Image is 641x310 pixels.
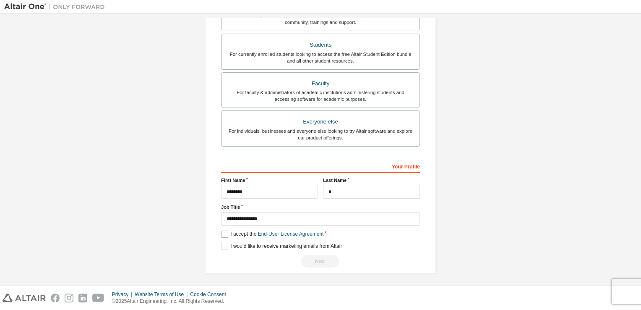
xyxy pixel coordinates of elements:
a: End-User License Agreement [258,231,324,237]
div: Cookie Consent [190,291,231,298]
img: youtube.svg [92,294,104,302]
label: Job Title [221,204,420,210]
div: Website Terms of Use [135,291,190,298]
div: Faculty [227,78,414,89]
img: facebook.svg [51,294,60,302]
div: Students [227,39,414,51]
img: Altair One [4,3,109,11]
div: For individuals, businesses and everyone else looking to try Altair software and explore our prod... [227,128,414,141]
img: linkedin.svg [78,294,87,302]
p: © 2025 Altair Engineering, Inc. All Rights Reserved. [112,298,231,305]
label: Last Name [323,177,420,184]
div: Privacy [112,291,135,298]
div: For currently enrolled students looking to access the free Altair Student Edition bundle and all ... [227,51,414,64]
div: For faculty & administrators of academic institutions administering students and accessing softwa... [227,89,414,102]
div: For existing customers looking to access software downloads, HPC resources, community, trainings ... [227,12,414,26]
img: instagram.svg [65,294,73,302]
div: Your Profile [221,159,420,173]
label: I would like to receive marketing emails from Altair [221,243,342,250]
label: I accept the [221,231,323,238]
div: Read and acccept EULA to continue [221,255,420,268]
div: Everyone else [227,116,414,128]
label: First Name [221,177,318,184]
img: altair_logo.svg [3,294,46,302]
